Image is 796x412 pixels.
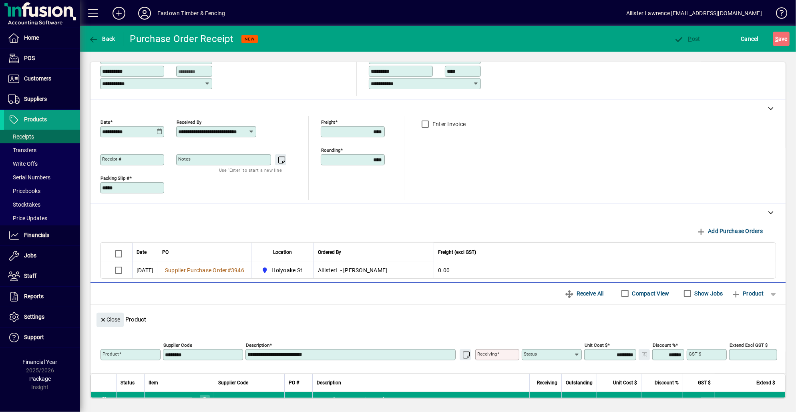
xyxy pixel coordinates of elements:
[245,36,255,42] span: NEW
[314,262,434,278] td: AllisterL - [PERSON_NAME]
[730,342,768,348] mat-label: Extend excl GST $
[601,394,612,405] button: Change Price Levels
[4,89,80,109] a: Suppliers
[157,7,225,20] div: Eastown Timber & Fencing
[318,248,430,257] div: Ordered By
[231,267,244,273] span: 3946
[86,32,117,46] button: Back
[273,248,292,257] span: Location
[4,171,80,184] a: Serial Numbers
[770,2,786,28] a: Knowledge Base
[137,248,147,257] span: Date
[4,328,80,348] a: Support
[259,265,306,275] span: Holyoake St
[688,36,692,42] span: P
[613,378,637,387] span: Unit Cost $
[24,273,36,279] span: Staff
[24,252,36,259] span: Jobs
[132,6,157,20] button: Profile
[4,184,80,198] a: Pricebooks
[214,392,284,408] td: FEZ00060
[4,246,80,266] a: Jobs
[165,267,227,273] span: Supplier Purchase Order
[693,289,723,297] label: Show Jobs
[653,342,675,348] mat-label: Discount %
[317,378,341,387] span: Description
[162,248,169,257] span: PO
[24,232,49,238] span: Financials
[163,342,192,348] mat-label: Supplier Code
[8,188,40,194] span: Pricebooks
[4,307,80,327] a: Settings
[4,198,80,211] a: Stocktakes
[24,55,35,61] span: POS
[434,262,776,278] td: 0.00
[561,392,597,408] td: 1.0000
[4,28,80,48] a: Home
[438,248,476,257] span: Freight (excl GST)
[218,378,248,387] span: Supplier Code
[130,32,234,45] div: Purchase Order Receipt
[24,75,51,82] span: Customers
[100,313,121,326] span: Close
[121,378,135,387] span: Status
[101,175,129,181] mat-label: Packing Slip #
[8,161,38,167] span: Write Offs
[321,147,340,153] mat-label: Rounding
[289,378,299,387] span: PO #
[641,392,683,408] td: 0.00
[24,314,44,320] span: Settings
[585,342,607,348] mat-label: Unit Cost $
[672,32,702,46] button: Post
[88,36,115,42] span: Back
[612,396,637,404] span: 326.9800
[4,211,80,225] a: Price Updates
[775,36,778,42] span: S
[4,130,80,143] a: Receipts
[566,378,593,387] span: Outstanding
[272,266,303,274] span: Holyoake St
[626,7,762,20] div: Allister Lawrence [EMAIL_ADDRESS][DOMAIN_NAME]
[24,116,47,123] span: Products
[23,359,58,365] span: Financial Year
[524,351,537,357] mat-label: Status
[162,248,247,257] div: PO
[4,48,80,68] a: POS
[741,32,759,45] span: Cancel
[227,267,231,273] span: #
[8,174,50,181] span: Serial Numbers
[162,266,247,275] a: Supplier Purchase Order#3946
[321,119,335,125] mat-label: Freight
[4,225,80,245] a: Financials
[773,32,790,46] button: Save
[137,248,154,257] div: Date
[698,378,711,387] span: GST $
[8,133,34,140] span: Receipts
[477,351,497,357] mat-label: Receiving
[696,225,763,237] span: Add Purchase Orders
[29,376,51,382] span: Package
[80,32,124,46] app-page-header-button: Back
[8,201,40,208] span: Stocktakes
[94,316,126,323] app-page-header-button: Close
[537,378,557,387] span: Receiving
[561,286,607,301] button: Receive All
[149,396,185,404] div: EZEPULL5IN1
[4,157,80,171] a: Write Offs
[24,334,44,340] span: Support
[8,147,36,153] span: Transfers
[178,156,191,162] mat-label: Notes
[431,120,466,128] label: Enter Invoice
[4,69,80,89] a: Customers
[438,248,766,257] div: Freight (excl GST)
[4,266,80,286] a: Staff
[655,378,679,387] span: Discount %
[24,34,39,41] span: Home
[284,392,312,408] td: 3946
[693,224,766,238] button: Add Purchase Orders
[132,262,158,278] td: [DATE]
[689,351,701,357] mat-label: GST $
[4,287,80,307] a: Reports
[219,165,282,175] mat-hint: Use 'Enter' to start a new line
[756,378,775,387] span: Extend $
